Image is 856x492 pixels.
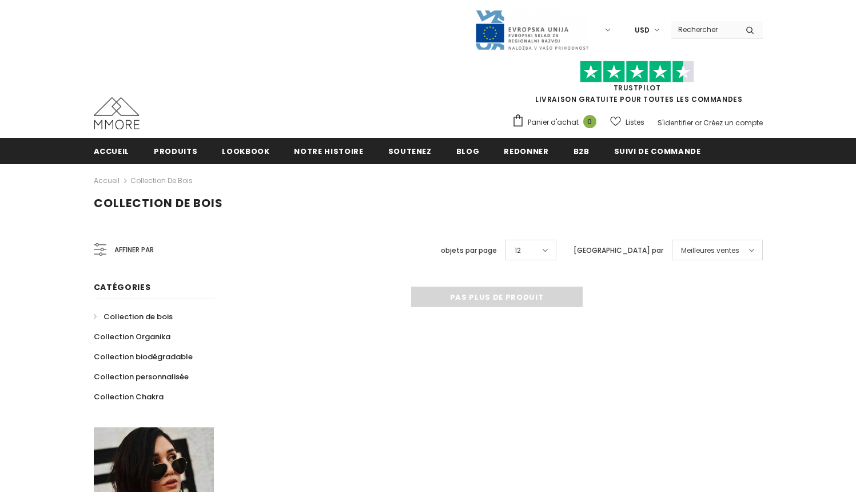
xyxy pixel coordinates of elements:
[681,245,739,256] span: Meilleures ventes
[456,146,480,157] span: Blog
[388,138,432,164] a: soutenez
[154,146,197,157] span: Produits
[574,245,663,256] label: [GEOGRAPHIC_DATA] par
[574,146,590,157] span: B2B
[94,347,193,367] a: Collection biodégradable
[475,25,589,34] a: Javni Razpis
[294,138,363,164] a: Notre histoire
[583,115,596,128] span: 0
[614,146,701,157] span: Suivi de commande
[94,307,173,327] a: Collection de bois
[130,176,193,185] a: Collection de bois
[94,138,130,164] a: Accueil
[94,351,193,362] span: Collection biodégradable
[94,281,151,293] span: Catégories
[456,138,480,164] a: Blog
[512,114,602,131] a: Panier d'achat 0
[703,118,763,128] a: Créez un compte
[114,244,154,256] span: Affiner par
[610,112,644,132] a: Listes
[528,117,579,128] span: Panier d'achat
[94,146,130,157] span: Accueil
[695,118,702,128] span: or
[626,117,644,128] span: Listes
[658,118,693,128] a: S'identifier
[222,146,269,157] span: Lookbook
[504,138,548,164] a: Redonner
[614,138,701,164] a: Suivi de commande
[94,327,170,347] a: Collection Organika
[475,9,589,51] img: Javni Razpis
[94,331,170,342] span: Collection Organika
[574,138,590,164] a: B2B
[94,391,164,402] span: Collection Chakra
[94,97,140,129] img: Cas MMORE
[671,21,737,38] input: Search Site
[222,138,269,164] a: Lookbook
[635,25,650,36] span: USD
[294,146,363,157] span: Notre histoire
[515,245,521,256] span: 12
[94,371,189,382] span: Collection personnalisée
[94,367,189,387] a: Collection personnalisée
[154,138,197,164] a: Produits
[103,311,173,322] span: Collection de bois
[441,245,497,256] label: objets par page
[512,66,763,104] span: LIVRAISON GRATUITE POUR TOUTES LES COMMANDES
[580,61,694,83] img: Faites confiance aux étoiles pilotes
[94,195,223,211] span: Collection de bois
[504,146,548,157] span: Redonner
[614,83,661,93] a: TrustPilot
[94,174,120,188] a: Accueil
[94,387,164,407] a: Collection Chakra
[388,146,432,157] span: soutenez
